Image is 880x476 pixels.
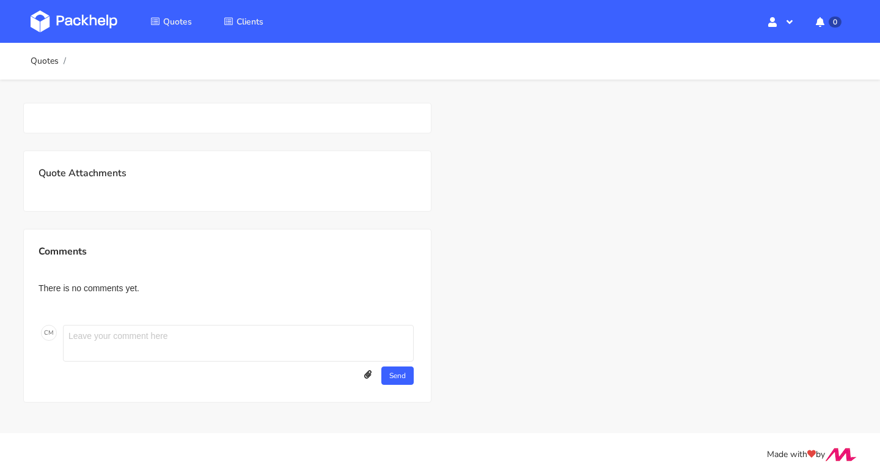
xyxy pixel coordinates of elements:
img: Dashboard [31,10,117,32]
a: Clients [209,10,278,32]
button: Send [381,366,414,385]
p: Quote Attachments [38,166,416,182]
div: Made with by [15,448,865,462]
a: Quotes [136,10,207,32]
span: M [48,325,54,341]
p: There is no comments yet. [38,283,416,293]
span: Quotes [163,16,192,28]
p: Comments [38,244,416,259]
nav: breadcrumb [31,49,70,73]
span: 0 [829,17,842,28]
span: C [44,325,48,341]
button: 0 [806,10,849,32]
a: Quotes [31,56,59,66]
span: Clients [237,16,263,28]
img: Move Closer [825,448,857,461]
